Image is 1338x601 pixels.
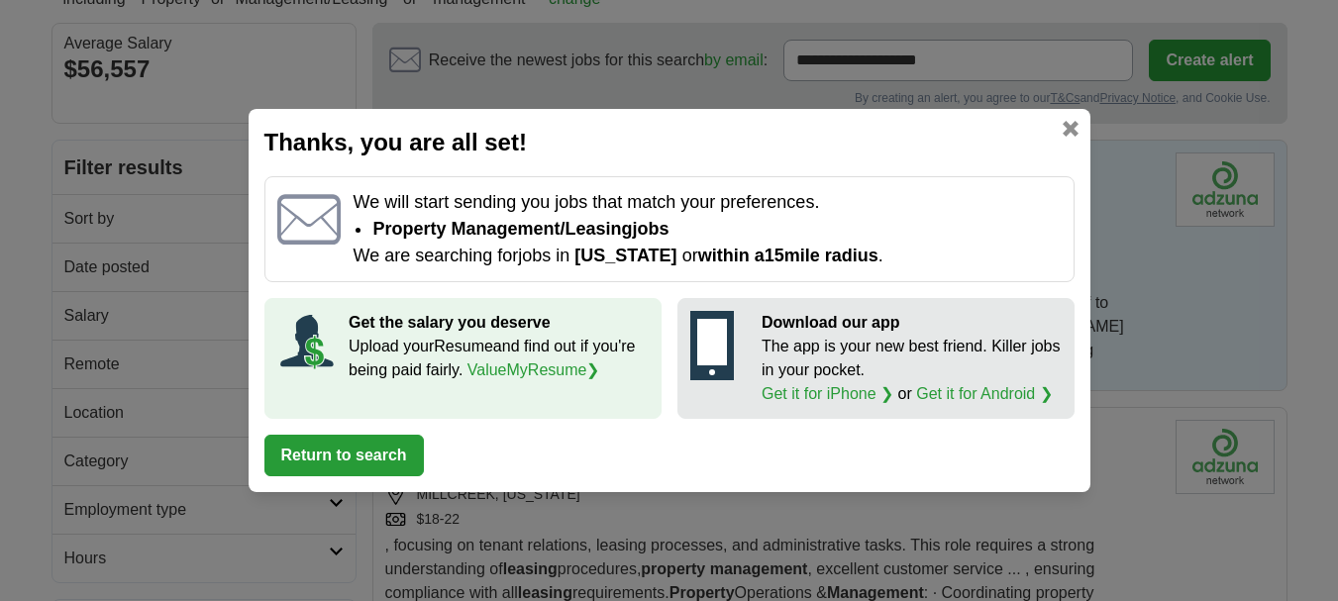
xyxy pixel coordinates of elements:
[762,311,1062,335] p: Download our app
[762,335,1062,406] p: The app is your new best friend. Killer jobs in your pocket. or
[349,311,649,335] p: Get the salary you deserve
[372,216,1061,243] li: Property Management/Leasing jobs
[353,189,1061,216] p: We will start sending you jobs that match your preferences.
[353,243,1061,269] p: We are searching for jobs in or .
[264,435,424,476] button: Return to search
[467,361,600,378] a: ValueMyResume❯
[574,246,676,265] span: [US_STATE]
[698,246,878,265] span: within a 15 mile radius
[762,385,893,402] a: Get it for iPhone ❯
[916,385,1053,402] a: Get it for Android ❯
[264,125,1075,160] h2: Thanks, you are all set!
[349,335,649,382] p: Upload your Resume and find out if you're being paid fairly.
